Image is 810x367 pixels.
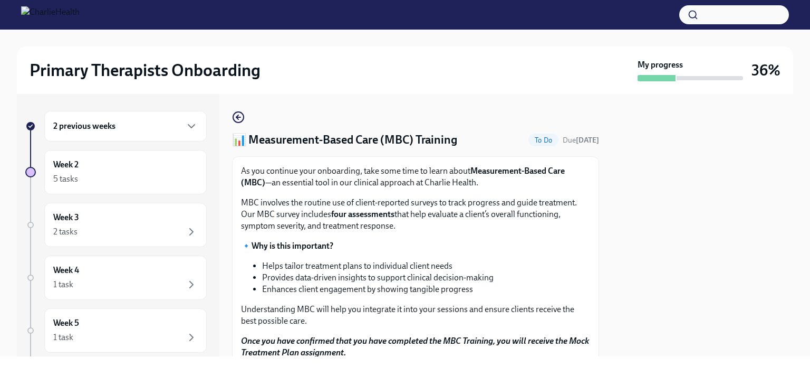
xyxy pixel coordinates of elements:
span: August 13th, 2025 09:00 [563,135,599,145]
div: 1 task [53,332,73,343]
h6: 2 previous weeks [53,120,115,132]
strong: [DATE] [576,136,599,145]
span: Due [563,136,599,145]
li: Enhances client engagement by showing tangible progress [262,284,590,295]
a: Week 32 tasks [25,203,207,247]
h6: Week 5 [53,317,79,329]
h4: 📊 Measurement-Based Care (MBC) Training [232,132,457,148]
a: Week 51 task [25,308,207,353]
li: Helps tailor treatment plans to individual client needs [262,260,590,272]
img: CharlieHealth [21,6,80,23]
p: Understanding MBC will help you integrate it into your sessions and ensure clients receive the be... [241,304,590,327]
div: 5 tasks [53,173,78,185]
a: Week 41 task [25,256,207,300]
strong: four assessments [331,209,394,219]
p: 🔹 [241,240,590,252]
div: 1 task [53,279,73,290]
div: 2 previous weeks [44,111,207,142]
strong: My progress [638,59,683,71]
p: MBC involves the routine use of client-reported surveys to track progress and guide treatment. Ou... [241,197,590,232]
span: To Do [528,136,558,144]
strong: Once you have confirmed that you have completed the MBC Training, you will receive the Mock Treat... [241,336,589,357]
h3: 36% [751,61,780,80]
strong: Why is this important? [252,241,333,251]
a: Week 25 tasks [25,150,207,194]
h6: Week 4 [53,265,79,276]
div: 2 tasks [53,226,78,238]
h6: Week 3 [53,212,79,223]
li: Provides data-driven insights to support clinical decision-making [262,272,590,284]
p: As you continue your onboarding, take some time to learn about —an essential tool in our clinical... [241,165,590,189]
h6: Week 2 [53,159,79,171]
h2: Primary Therapists Onboarding [30,60,261,81]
